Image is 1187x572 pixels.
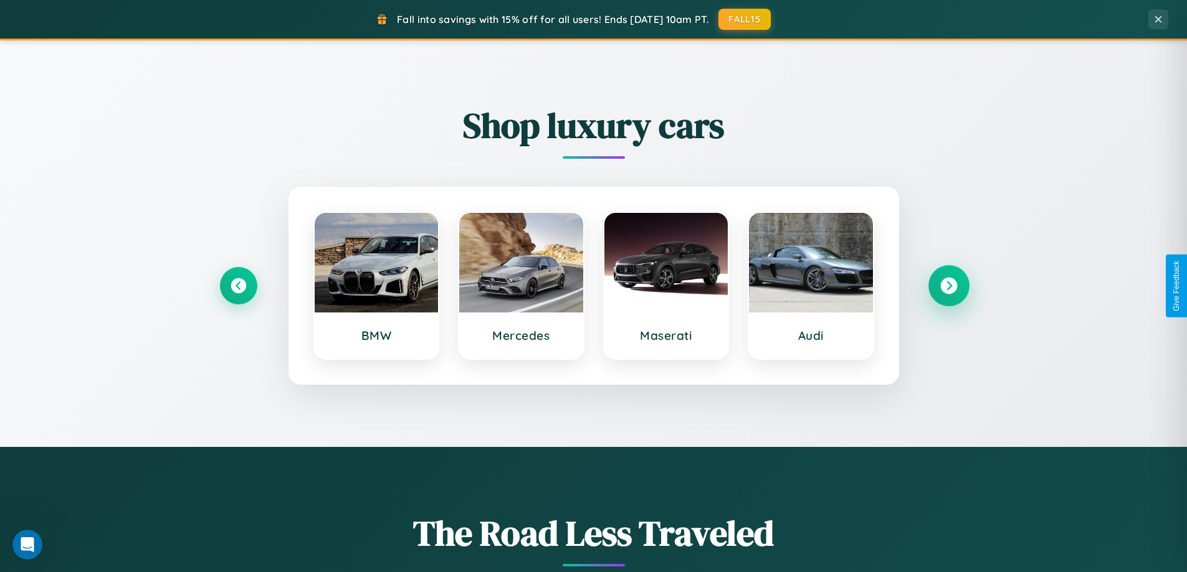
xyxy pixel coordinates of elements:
h3: Mercedes [472,328,571,343]
iframe: Intercom live chat [12,530,42,560]
h3: BMW [327,328,426,343]
div: Give Feedback [1172,261,1181,311]
button: FALL15 [718,9,771,30]
h3: Maserati [617,328,716,343]
h1: The Road Less Traveled [220,509,968,557]
h3: Audi [761,328,860,343]
h2: Shop luxury cars [220,101,968,149]
span: Fall into savings with 15% off for all users! Ends [DATE] 10am PT. [397,13,709,26]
